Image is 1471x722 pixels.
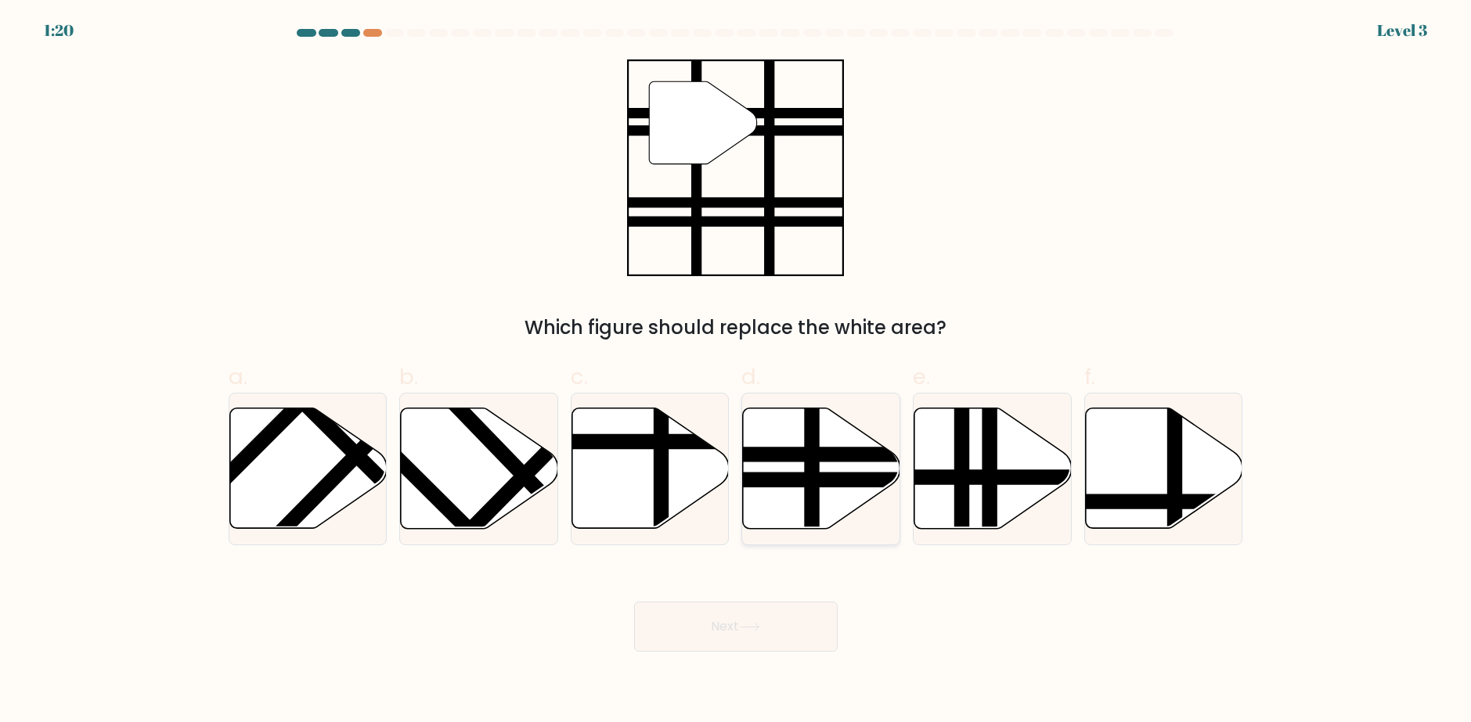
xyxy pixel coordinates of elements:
[229,361,247,392] span: a.
[1377,19,1427,42] div: Level 3
[1084,361,1095,392] span: f.
[571,361,588,392] span: c.
[399,361,418,392] span: b.
[44,19,74,42] div: 1:20
[741,361,760,392] span: d.
[649,81,756,163] g: "
[913,361,930,392] span: e.
[238,314,1234,342] div: Which figure should replace the white area?
[634,602,838,652] button: Next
